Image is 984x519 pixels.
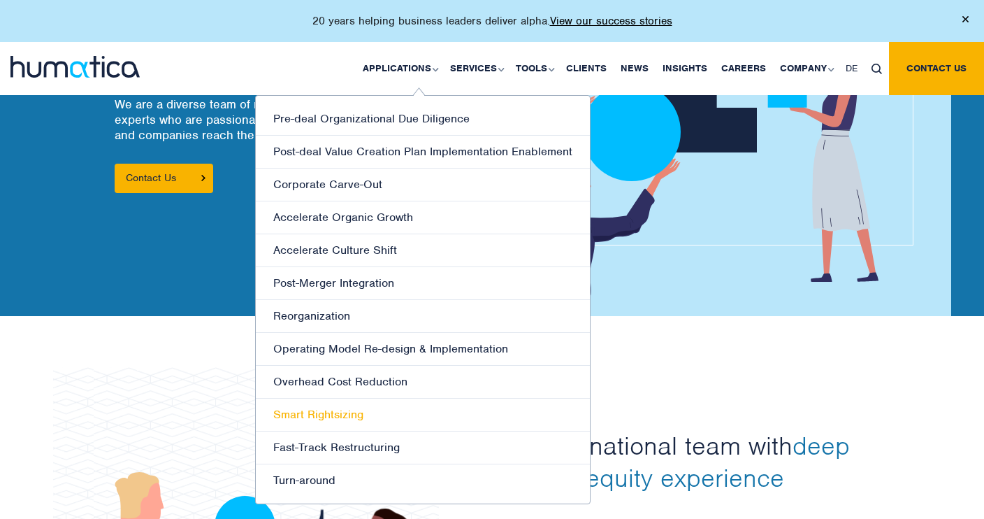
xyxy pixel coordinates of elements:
a: Services [443,42,509,95]
a: DE [839,42,864,95]
a: Clients [559,42,614,95]
a: Accelerate Organic Growth [256,201,590,234]
a: Operating Model Re-design & Implementation [256,333,590,366]
span: DE [846,62,858,74]
img: search_icon [871,64,882,74]
p: We are a diverse team of multi-national subject matter experts who are passionate about helping i... [115,97,478,143]
a: Applications [356,42,443,95]
a: Post-Merger Integration [256,267,590,300]
a: Company [773,42,839,95]
a: Pre-deal Organizational Due Diligence [256,103,590,136]
a: Turn-around [256,464,590,497]
img: logo [10,56,140,78]
a: Careers [714,42,773,95]
a: Insights [656,42,714,95]
a: Tools [509,42,559,95]
a: Reorganization [256,300,590,333]
h6: Our People [502,397,880,408]
a: View our success stories [550,14,672,28]
h2: An international team with [502,429,880,494]
span: deep private equity experience [502,429,850,494]
img: arrowicon [201,175,205,181]
a: Contact us [889,42,984,95]
a: Contact Us [115,164,213,193]
a: Accelerate Culture Shift [256,234,590,267]
p: 20 years helping business leaders deliver alpha. [312,14,672,28]
a: Overhead Cost Reduction [256,366,590,399]
a: Fast-Track Restructuring [256,432,590,464]
a: Corporate Carve-Out [256,169,590,201]
a: Post-deal Value Creation Plan Implementation Enablement [256,136,590,169]
a: Smart Rightsizing [256,399,590,432]
a: News [614,42,656,95]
